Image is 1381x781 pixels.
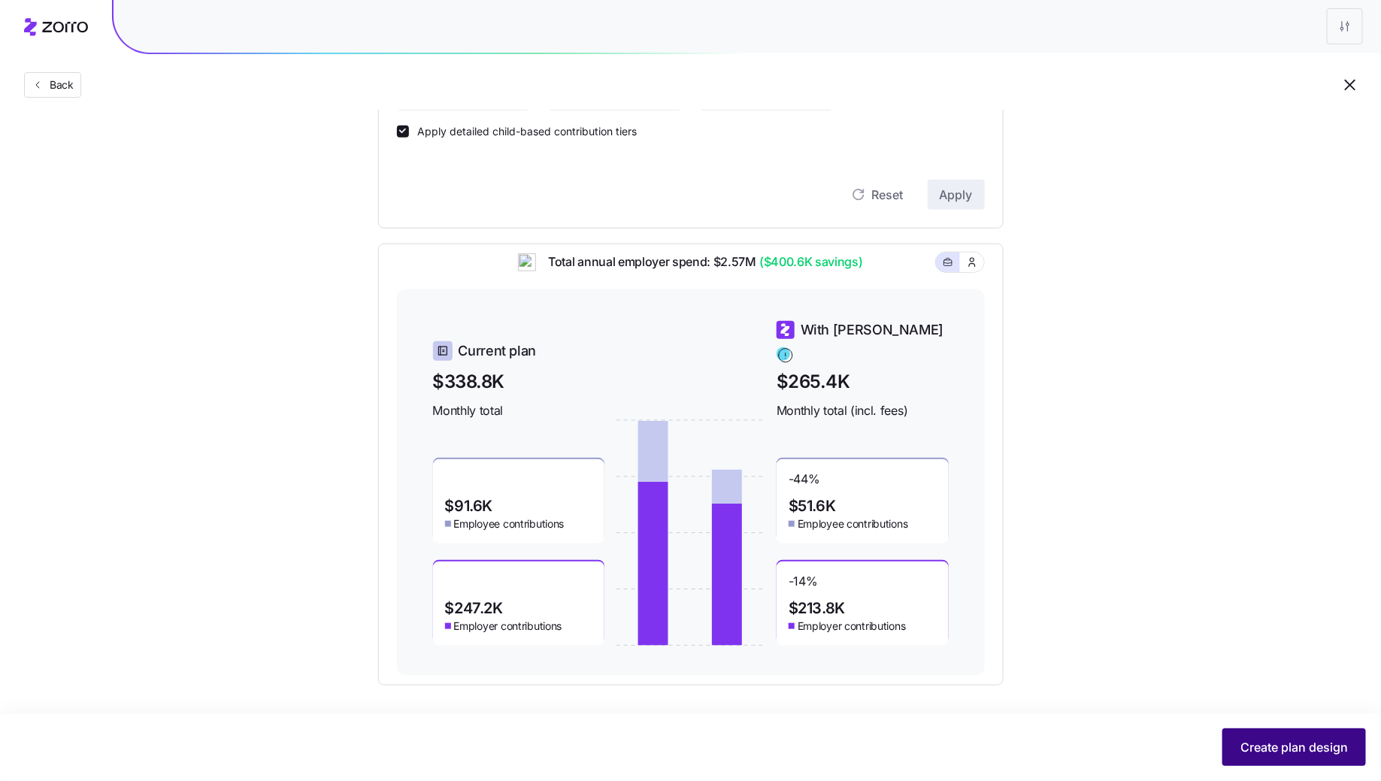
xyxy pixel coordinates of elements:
span: Apply [940,186,973,204]
span: Current plan [459,341,537,362]
img: ai-icon.png [518,253,536,271]
span: Total annual employer spend: $2.57M [536,253,862,271]
label: Apply detailed child-based contribution tiers [409,126,638,138]
span: Employee contributions [798,516,908,531]
span: $51.6K [789,498,836,513]
span: $247.2K [445,601,503,616]
span: Employee contributions [454,516,565,531]
span: Monthly total [433,401,605,420]
span: With [PERSON_NAME] [801,319,944,341]
span: $265.4K [777,368,949,395]
span: $91.6K [445,498,493,513]
button: Apply [928,180,985,210]
span: $338.8K [433,368,605,395]
span: Back [44,77,74,92]
span: Create plan design [1240,738,1348,756]
span: -44 % [789,471,820,495]
span: Monthly total (incl. fees) [777,401,949,420]
span: Reset [872,186,904,204]
span: $213.8K [789,601,845,616]
span: ($400.6K savings) [756,253,863,271]
button: Reset [839,180,916,210]
button: Create plan design [1222,728,1366,766]
span: Employer contributions [798,619,906,634]
span: Employer contributions [454,619,562,634]
button: Back [24,72,81,98]
span: -14 % [789,574,818,598]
